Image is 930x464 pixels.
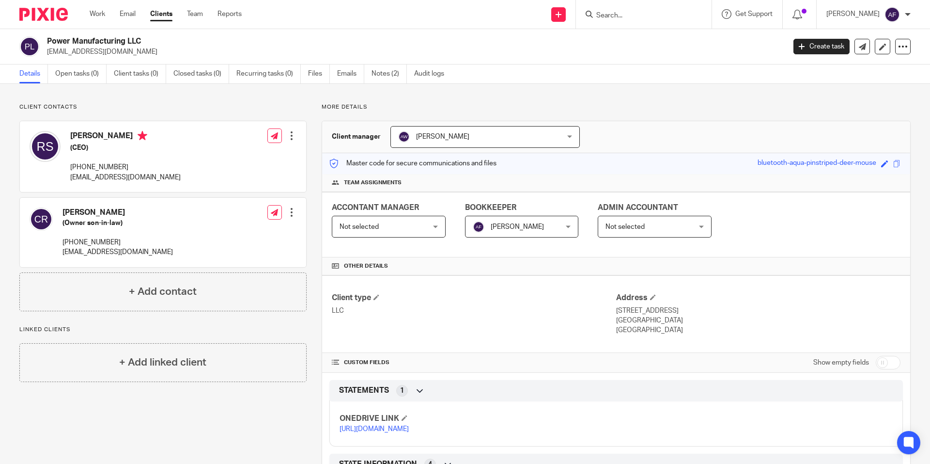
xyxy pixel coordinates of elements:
p: [PHONE_NUMBER] [70,162,181,172]
p: [STREET_ADDRESS] [616,306,900,316]
span: Team assignments [344,179,402,187]
a: Email [120,9,136,19]
h5: (CEO) [70,143,181,153]
img: svg%3E [30,131,61,162]
a: Team [187,9,203,19]
a: Details [19,64,48,83]
span: [PERSON_NAME] [491,224,544,230]
span: [PERSON_NAME] [416,133,469,140]
p: Linked clients [19,326,307,334]
span: Not selected [605,224,645,230]
span: Get Support [735,11,773,17]
label: Show empty fields [813,358,869,368]
h4: [PERSON_NAME] [62,208,173,218]
i: Primary [138,131,147,141]
img: svg%3E [473,221,484,233]
img: svg%3E [19,36,40,57]
p: Master code for secure communications and files [329,159,496,168]
img: svg%3E [30,208,53,231]
span: BOOKKEEPER [465,204,516,211]
a: Clients [150,9,172,19]
p: [PERSON_NAME] [826,9,880,19]
a: Files [308,64,330,83]
span: ACCONTANT MANAGER [332,204,419,211]
p: Client contacts [19,103,307,111]
span: 1 [400,386,404,396]
h4: [PERSON_NAME] [70,131,181,143]
span: ADMIN ACCOUNTANT [598,204,678,211]
p: [EMAIL_ADDRESS][DOMAIN_NAME] [70,173,181,182]
span: Other details [344,262,388,270]
p: [GEOGRAPHIC_DATA] [616,325,900,335]
a: Recurring tasks (0) [236,64,301,83]
p: [EMAIL_ADDRESS][DOMAIN_NAME] [47,47,779,57]
h4: Address [616,293,900,303]
h4: CUSTOM FIELDS [332,359,616,367]
p: [GEOGRAPHIC_DATA] [616,316,900,325]
a: Create task [793,39,850,54]
a: Reports [217,9,242,19]
p: LLC [332,306,616,316]
span: Not selected [340,224,379,230]
p: More details [322,103,911,111]
a: [URL][DOMAIN_NAME] [340,426,409,432]
a: Notes (2) [372,64,407,83]
h3: Client manager [332,132,381,142]
h5: (Owner son-in-law) [62,218,173,228]
div: bluetooth-aqua-pinstriped-deer-mouse [758,158,876,169]
img: Pixie [19,8,68,21]
a: Audit logs [414,64,451,83]
span: STATEMENTS [339,385,389,396]
h2: Power Manufacturing LLC [47,36,633,47]
img: svg%3E [884,7,900,22]
h4: Client type [332,293,616,303]
h4: ONEDRIVE LINK [340,414,616,424]
a: Emails [337,64,364,83]
h4: + Add linked client [119,355,206,370]
a: Client tasks (0) [114,64,166,83]
a: Closed tasks (0) [173,64,229,83]
p: [EMAIL_ADDRESS][DOMAIN_NAME] [62,247,173,257]
a: Open tasks (0) [55,64,107,83]
p: [PHONE_NUMBER] [62,238,173,247]
h4: + Add contact [129,284,197,299]
a: Work [90,9,105,19]
input: Search [595,12,682,20]
img: svg%3E [398,131,410,143]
